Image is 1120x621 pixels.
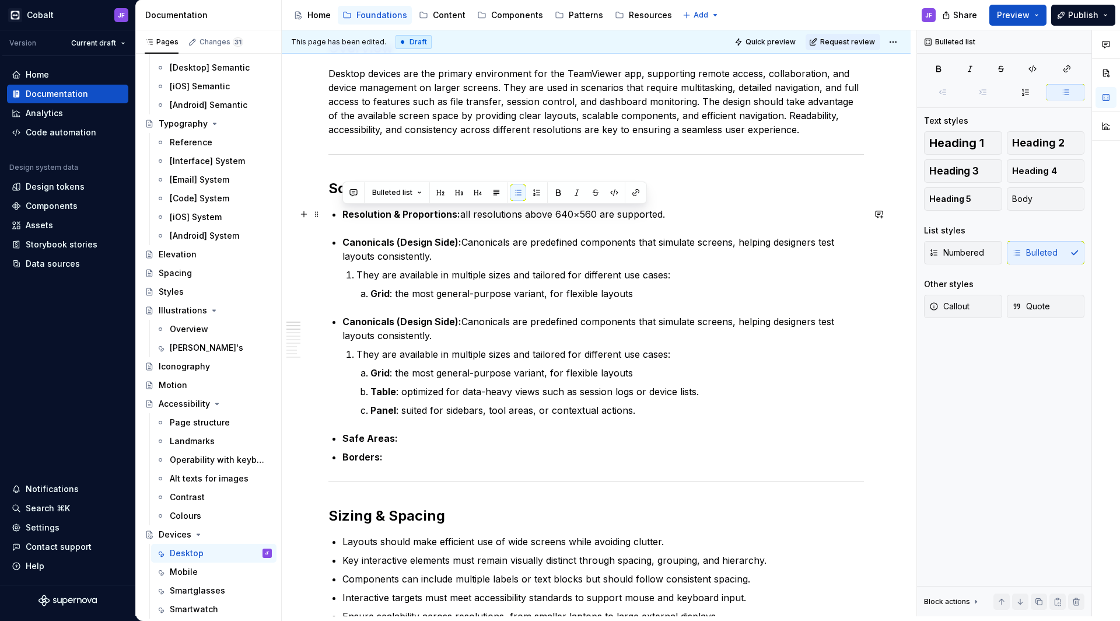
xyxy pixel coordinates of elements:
[151,133,276,152] a: Reference
[1051,5,1115,26] button: Publish
[731,34,801,50] button: Quick preview
[370,404,396,416] strong: Panel
[140,264,276,282] a: Spacing
[170,230,239,242] div: [Android] System
[370,288,390,299] strong: Grid
[151,413,276,432] a: Page structure
[1007,295,1085,318] button: Quote
[370,287,864,301] p: : the most general-purpose variant, for flexible layouts
[159,529,191,540] div: Devices
[7,538,128,556] button: Contact support
[38,595,97,606] a: Supernova Logo
[1007,131,1085,155] button: Heading 2
[151,58,276,77] a: [Desktop] Semantic
[159,267,192,279] div: Spacing
[929,301,970,312] span: Callout
[342,572,864,586] p: Components can include multiple labels or text blocks but should follow consistent spacing.
[170,342,243,354] div: [PERSON_NAME]'s
[151,432,276,451] a: Landmarks
[491,9,543,21] div: Components
[936,5,985,26] button: Share
[370,386,396,397] strong: Table
[151,581,276,600] a: Smartglasses
[414,6,470,25] a: Content
[7,557,128,575] button: Help
[140,21,276,619] div: Page tree
[26,200,78,212] div: Components
[151,544,276,563] a: DesktopJF
[26,181,85,193] div: Design tokens
[159,305,207,316] div: Illustrations
[929,137,984,149] span: Heading 1
[26,503,70,514] div: Search ⌘K
[610,6,677,25] a: Resources
[342,451,383,463] strong: Borders:
[151,507,276,525] a: Colours
[170,211,222,223] div: [iOS] System
[140,357,276,376] a: Iconography
[151,488,276,507] a: Contrast
[159,398,210,410] div: Accessibility
[26,127,96,138] div: Code automation
[342,207,864,221] p: all resolutions above 640×560 are supported.
[289,6,335,25] a: Home
[151,339,276,357] a: [PERSON_NAME]'s
[929,247,984,259] span: Numbered
[151,189,276,208] a: [Code] System
[7,499,128,518] button: Search ⌘K
[7,65,128,84] a: Home
[151,451,276,469] a: Operability with keyboard
[8,8,22,22] img: e3886e02-c8c5-455d-9336-29756fd03ba2.png
[356,268,864,282] p: They are available in multiple sizes and tailored for different use cases:
[7,254,128,273] a: Data sources
[924,278,974,290] div: Other styles
[151,152,276,170] a: [Interface] System
[1012,137,1065,149] span: Heading 2
[26,483,79,495] div: Notifications
[151,96,276,114] a: [Android] Semantic
[342,315,864,343] p: Canonicals are predefined components that simulate screens, helping designers test layouts consis...
[989,5,1046,26] button: Preview
[170,566,198,578] div: Mobile
[26,239,97,250] div: Storybook stories
[953,9,977,21] span: Share
[170,99,247,111] div: [Android] Semantic
[118,11,125,20] div: JF
[170,491,205,503] div: Contrast
[159,379,187,391] div: Motion
[151,170,276,189] a: [Email] System
[7,197,128,215] a: Components
[199,37,243,47] div: Changes
[679,7,723,23] button: Add
[140,376,276,395] a: Motion
[170,155,245,167] div: [Interface] System
[2,2,133,27] button: CobaltJF
[370,367,390,379] strong: Grid
[151,563,276,581] a: Mobile
[140,282,276,301] a: Styles
[328,507,864,525] h2: Sizing & Spacing
[924,225,965,236] div: List styles
[328,67,864,137] p: Desktop devices are the primary environment for the TeamViewer app, supporting remote access, col...
[745,37,796,47] span: Quick preview
[328,179,864,198] h2: Screen & Layout Specs
[7,518,128,537] a: Settings
[1007,159,1085,183] button: Heading 4
[145,9,276,21] div: Documentation
[694,11,708,20] span: Add
[26,69,49,81] div: Home
[307,9,331,21] div: Home
[370,385,864,399] p: : optimized for data-heavy views such as session logs or device lists.
[1012,193,1032,205] span: Body
[1068,9,1098,21] span: Publish
[342,316,461,327] strong: Canonicals (Design Side):
[997,9,1030,21] span: Preview
[924,131,1002,155] button: Heading 1
[929,165,979,177] span: Heading 3
[26,522,60,533] div: Settings
[140,525,276,544] a: Devices
[71,39,116,48] span: Current draft
[170,547,204,559] div: Desktop
[569,9,603,21] div: Patterns
[151,469,276,488] a: Alt texts for images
